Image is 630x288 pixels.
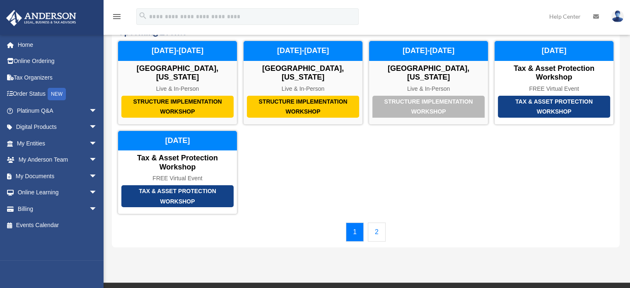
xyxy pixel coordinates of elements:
[6,69,110,86] a: Tax Organizers
[247,96,359,118] div: Structure Implementation Workshop
[89,152,106,169] span: arrow_drop_down
[244,64,362,82] div: [GEOGRAPHIC_DATA], [US_STATE]
[243,41,363,124] a: Structure Implementation Workshop [GEOGRAPHIC_DATA], [US_STATE] Live & In-Person [DATE]-[DATE]
[121,185,234,207] div: Tax & Asset Protection Workshop
[372,96,485,118] div: Structure Implementation Workshop
[121,96,234,118] div: Structure Implementation Workshop
[118,154,237,172] div: Tax & Asset Protection Workshop
[118,175,237,182] div: FREE Virtual Event
[89,184,106,201] span: arrow_drop_down
[6,102,110,119] a: Platinum Q&Aarrow_drop_down
[89,201,106,218] span: arrow_drop_down
[369,41,488,61] div: [DATE]-[DATE]
[6,217,106,234] a: Events Calendar
[6,36,110,53] a: Home
[244,85,362,92] div: Live & In-Person
[89,168,106,185] span: arrow_drop_down
[6,184,110,201] a: Online Learningarrow_drop_down
[89,102,106,119] span: arrow_drop_down
[6,86,110,103] a: Order StatusNEW
[495,85,613,92] div: FREE Virtual Event
[494,41,614,124] a: Tax & Asset Protection Workshop Tax & Asset Protection Workshop FREE Virtual Event [DATE]
[369,41,488,124] a: Structure Implementation Workshop [GEOGRAPHIC_DATA], [US_STATE] Live & In-Person [DATE]-[DATE]
[118,41,237,124] a: Structure Implementation Workshop [GEOGRAPHIC_DATA], [US_STATE] Live & In-Person [DATE]-[DATE]
[6,53,110,70] a: Online Ordering
[112,15,122,22] a: menu
[6,152,110,168] a: My Anderson Teamarrow_drop_down
[4,10,79,26] img: Anderson Advisors Platinum Portal
[346,223,364,242] a: 1
[6,119,110,136] a: Digital Productsarrow_drop_down
[495,41,613,61] div: [DATE]
[498,96,610,118] div: Tax & Asset Protection Workshop
[48,88,66,100] div: NEW
[495,64,613,82] div: Tax & Asset Protection Workshop
[138,11,147,20] i: search
[6,168,110,184] a: My Documentsarrow_drop_down
[6,201,110,217] a: Billingarrow_drop_down
[89,135,106,152] span: arrow_drop_down
[89,119,106,136] span: arrow_drop_down
[118,41,237,61] div: [DATE]-[DATE]
[118,85,237,92] div: Live & In-Person
[118,64,237,82] div: [GEOGRAPHIC_DATA], [US_STATE]
[112,12,122,22] i: menu
[244,41,362,61] div: [DATE]-[DATE]
[369,64,488,82] div: [GEOGRAPHIC_DATA], [US_STATE]
[118,131,237,214] a: Tax & Asset Protection Workshop Tax & Asset Protection Workshop FREE Virtual Event [DATE]
[6,135,110,152] a: My Entitiesarrow_drop_down
[118,131,237,151] div: [DATE]
[611,10,624,22] img: User Pic
[368,223,386,242] a: 2
[369,85,488,92] div: Live & In-Person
